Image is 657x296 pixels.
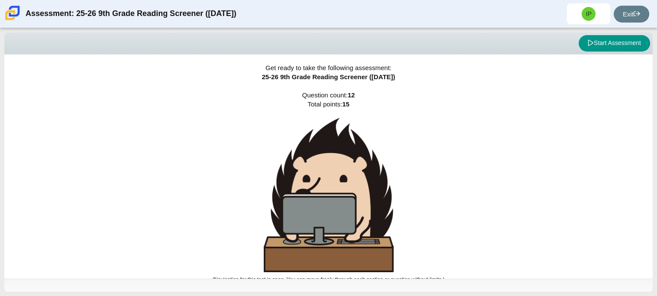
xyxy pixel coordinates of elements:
[3,16,22,23] a: Carmen School of Science & Technology
[342,100,350,108] b: 15
[3,4,22,22] img: Carmen School of Science & Technology
[212,91,444,283] span: Question count: Total points:
[586,11,592,17] span: IP
[212,277,444,283] small: (Navigation for this test is open. You can move freely through each section or question without l...
[348,91,355,99] b: 12
[265,64,392,71] span: Get ready to take the following assessment:
[264,118,394,272] img: hedgehog-behind-computer-large.png
[579,35,650,51] button: Start Assessment
[614,6,649,23] a: Exit
[262,73,395,80] span: 25-26 9th Grade Reading Screener ([DATE])
[26,3,236,24] div: Assessment: 25-26 9th Grade Reading Screener ([DATE])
